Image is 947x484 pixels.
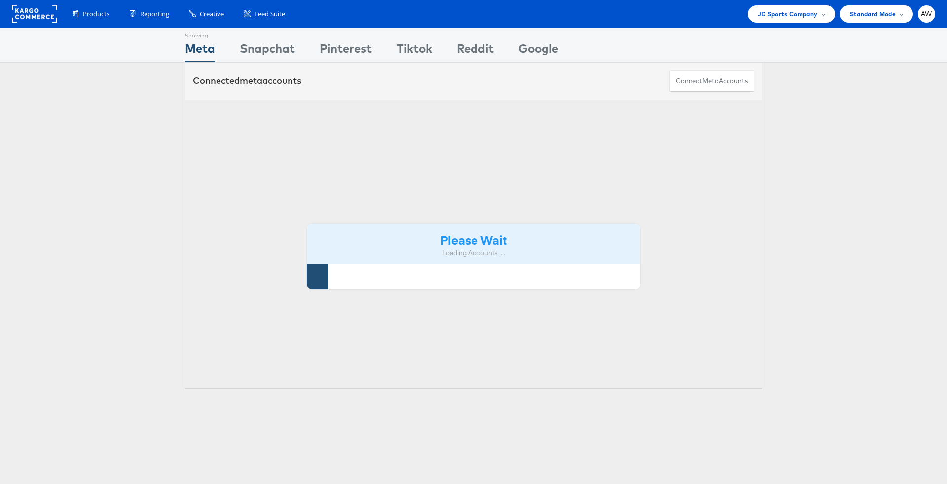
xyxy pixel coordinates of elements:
div: Pinterest [320,40,372,62]
div: Tiktok [397,40,432,62]
span: AW [921,11,932,17]
div: Snapchat [240,40,295,62]
button: ConnectmetaAccounts [669,70,754,92]
div: Google [518,40,558,62]
div: Reddit [457,40,494,62]
span: JD Sports Company [758,9,818,19]
span: Products [83,9,109,19]
span: meta [702,76,719,86]
span: Creative [200,9,224,19]
span: Standard Mode [850,9,896,19]
div: Connected accounts [193,74,301,87]
strong: Please Wait [440,231,507,248]
div: Meta [185,40,215,62]
span: Reporting [140,9,169,19]
span: Feed Suite [255,9,285,19]
div: Loading Accounts .... [314,248,633,258]
div: Showing [185,28,215,40]
span: meta [240,75,262,86]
